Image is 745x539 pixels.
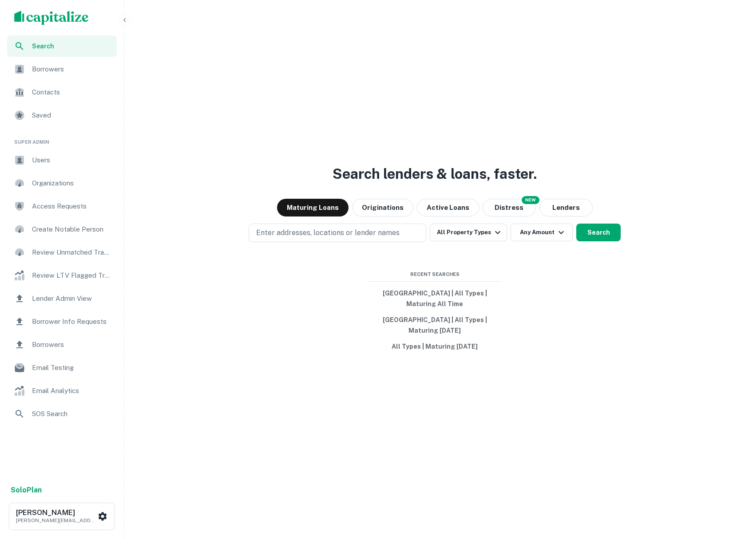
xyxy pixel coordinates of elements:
[32,201,111,212] span: Access Requests
[539,199,593,216] button: Lenders
[7,242,117,263] a: Review Unmatched Transactions
[32,247,111,258] span: Review Unmatched Transactions
[7,288,117,309] a: Lender Admin View
[368,338,501,354] button: All Types | Maturing [DATE]
[522,196,539,204] div: NEW
[352,199,413,216] button: Originations
[11,486,42,494] strong: Solo Plan
[14,11,89,25] img: capitalize-logo.png
[7,35,117,57] a: Search
[32,270,111,281] span: Review LTV Flagged Transactions
[11,485,42,496] a: SoloPlan
[7,380,117,401] a: Email Analytics
[7,311,117,332] a: Borrower Info Requests
[430,224,507,241] button: All Property Types
[32,155,111,165] span: Users
[32,41,111,51] span: Search
[701,440,745,482] iframe: Chat Widget
[32,409,111,419] span: SOS Search
[7,357,117,378] a: Email Testing
[32,224,111,235] span: Create Notable Person
[32,293,111,304] span: Lender Admin View
[333,163,537,185] h3: Search lenders & loans, faster.
[417,199,479,216] button: Active Loans
[511,224,573,241] button: Any Amount
[7,265,117,286] a: Review LTV Flagged Transactions
[32,316,111,327] span: Borrower Info Requests
[7,150,117,171] a: Users
[32,386,111,396] span: Email Analytics
[7,59,117,80] a: Borrowers
[368,271,501,278] span: Recent Searches
[576,224,621,241] button: Search
[32,87,111,98] span: Contacts
[9,503,115,530] button: [PERSON_NAME][PERSON_NAME][EMAIL_ADDRESS][PERSON_NAME][DOMAIN_NAME]
[32,178,111,189] span: Organizations
[16,516,96,524] p: [PERSON_NAME][EMAIL_ADDRESS][PERSON_NAME][DOMAIN_NAME]
[32,64,111,75] span: Borrowers
[7,173,117,194] a: Organizations
[32,110,111,121] span: Saved
[368,312,501,338] button: [GEOGRAPHIC_DATA] | All Types | Maturing [DATE]
[32,362,111,373] span: Email Testing
[16,509,96,516] h6: [PERSON_NAME]
[368,285,501,312] button: [GEOGRAPHIC_DATA] | All Types | Maturing All Time
[7,403,117,425] a: SOS Search
[483,199,536,216] button: Search distressed loans with lien and other non-mortgage details.
[277,199,349,216] button: Maturing Loans
[7,82,117,103] a: Contacts
[7,128,117,150] li: Super Admin
[7,105,117,126] a: Saved
[32,339,111,350] span: Borrowers
[7,196,117,217] a: Access Requests
[256,228,400,238] p: Enter addresses, locations or lender names
[249,224,426,242] button: Enter addresses, locations or lender names
[7,219,117,240] a: Create Notable Person
[7,334,117,355] a: Borrowers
